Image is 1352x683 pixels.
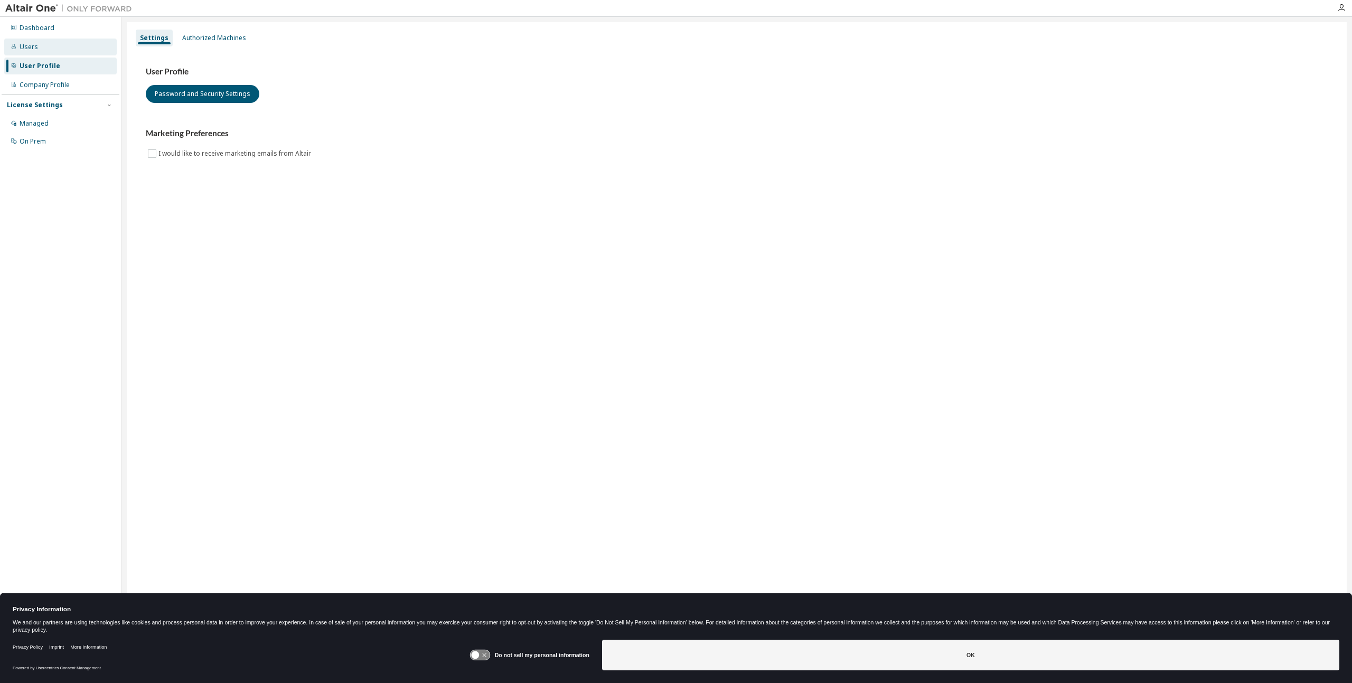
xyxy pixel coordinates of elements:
[146,85,259,103] button: Password and Security Settings
[20,24,54,32] div: Dashboard
[146,67,1328,77] h3: User Profile
[146,128,1328,139] h3: Marketing Preferences
[5,3,137,14] img: Altair One
[158,147,313,160] label: I would like to receive marketing emails from Altair
[140,34,168,42] div: Settings
[20,137,46,146] div: On Prem
[20,43,38,51] div: Users
[182,34,246,42] div: Authorized Machines
[7,101,63,109] div: License Settings
[20,62,60,70] div: User Profile
[20,81,70,89] div: Company Profile
[20,119,49,128] div: Managed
